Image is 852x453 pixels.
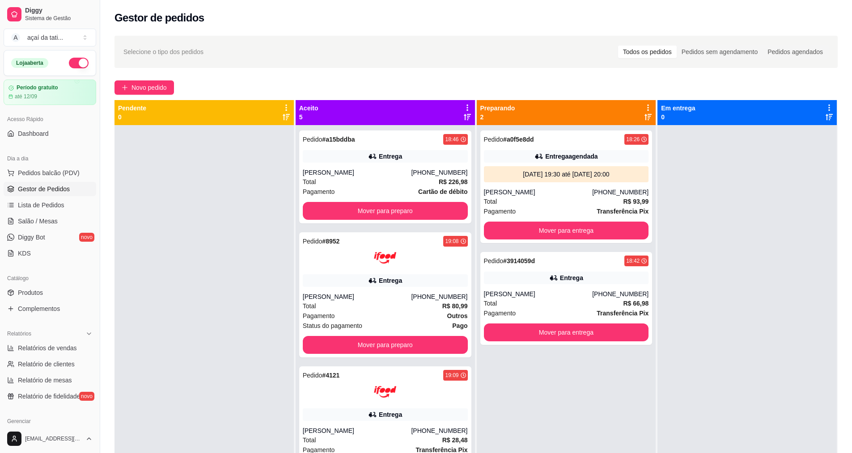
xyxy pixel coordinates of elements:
a: DiggySistema de Gestão [4,4,96,25]
div: 19:09 [445,372,458,379]
div: Entrega [560,273,583,282]
a: Relatórios de vendas [4,341,96,355]
span: plus [122,84,128,91]
span: Novo pedido [131,83,167,92]
a: Diggy Botnovo [4,230,96,244]
button: Mover para preparo [303,336,468,354]
span: Diggy Bot [18,233,45,242]
span: Pedidos balcão (PDV) [18,168,80,177]
span: Produtos [18,288,43,297]
strong: Outros [447,312,468,319]
div: [PERSON_NAME] [303,168,411,177]
button: Mover para entrega [484,222,649,239]
div: Pedidos agendados [763,46,828,58]
span: Pedido [484,257,504,264]
div: [PERSON_NAME] [303,426,411,435]
div: Gerenciar [4,414,96,428]
span: Relatório de clientes [18,360,75,369]
strong: # 3914059d [503,257,535,264]
button: Select a team [4,29,96,46]
strong: Transferência Pix [597,310,649,317]
a: Lista de Pedidos [4,198,96,212]
div: açaí da tati ... [27,33,63,42]
button: Mover para preparo [303,202,468,220]
span: Total [303,177,316,187]
a: Produtos [4,285,96,300]
span: Lista de Pedidos [18,201,64,210]
p: Pendente [118,104,146,113]
span: KDS [18,249,31,258]
span: Relatórios [7,330,31,337]
p: 0 [661,113,695,122]
article: até 12/09 [15,93,37,100]
button: Mover para entrega [484,323,649,341]
span: Pedido [484,136,504,143]
button: Pedidos balcão (PDV) [4,166,96,180]
div: [PHONE_NUMBER] [411,426,467,435]
p: 2 [480,113,515,122]
span: Total [303,301,316,311]
div: Loja aberta [11,58,48,68]
div: Dia a dia [4,151,96,166]
img: ifood [374,247,396,269]
div: [PERSON_NAME] [484,289,593,298]
div: [PERSON_NAME] [484,188,593,197]
article: Período gratuito [17,84,58,91]
strong: R$ 80,99 [442,302,468,310]
span: Total [484,298,497,308]
div: Entrega [379,276,402,285]
div: [PHONE_NUMBER] [592,289,649,298]
span: Selecione o tipo dos pedidos [123,47,203,57]
strong: R$ 66,98 [623,300,649,307]
strong: Pago [452,322,467,329]
a: Gestor de Pedidos [4,182,96,196]
span: Pedido [303,238,322,245]
div: Todos os pedidos [618,46,677,58]
a: Período gratuitoaté 12/09 [4,80,96,105]
strong: R$ 93,99 [623,198,649,205]
div: [PHONE_NUMBER] [411,168,467,177]
span: Gestor de Pedidos [18,185,70,193]
span: Relatórios de vendas [18,344,77,352]
a: Complementos [4,302,96,316]
span: Pagamento [303,311,335,321]
div: [PERSON_NAME] [303,292,411,301]
strong: Transferência Pix [597,208,649,215]
img: ifood [374,381,396,403]
a: KDS [4,246,96,260]
strong: # 4121 [322,372,339,379]
a: Relatório de mesas [4,373,96,387]
strong: # a15bddba [322,136,355,143]
strong: R$ 28,48 [442,436,468,444]
span: [EMAIL_ADDRESS][DOMAIN_NAME] [25,435,82,442]
span: Total [484,197,497,206]
span: Relatório de fidelidade [18,392,80,401]
div: [PHONE_NUMBER] [592,188,649,197]
div: [DATE] 19:30 até [DATE] 20:00 [487,170,645,179]
p: Preparando [480,104,515,113]
div: Entrega agendada [545,152,598,161]
a: Dashboard [4,126,96,141]
strong: R$ 226,98 [439,178,468,185]
strong: # 8952 [322,238,339,245]
button: Alterar Status [69,58,89,68]
span: Pedido [303,136,322,143]
span: Salão / Mesas [18,217,58,226]
span: Sistema de Gestão [25,15,93,22]
div: Entrega [379,410,402,419]
strong: # a0f5e8dd [503,136,534,143]
span: Relatório de mesas [18,376,72,385]
div: 18:42 [626,257,640,264]
span: Pedido [303,372,322,379]
span: Status do pagamento [303,321,362,331]
p: 0 [118,113,146,122]
div: Entrega [379,152,402,161]
span: Pagamento [484,308,516,318]
a: Relatório de fidelidadenovo [4,389,96,403]
strong: Cartão de débito [418,188,467,195]
div: Pedidos sem agendamento [677,46,763,58]
button: [EMAIL_ADDRESS][DOMAIN_NAME] [4,428,96,449]
span: Pagamento [484,206,516,216]
h2: Gestor de pedidos [114,11,204,25]
span: Pagamento [303,187,335,197]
